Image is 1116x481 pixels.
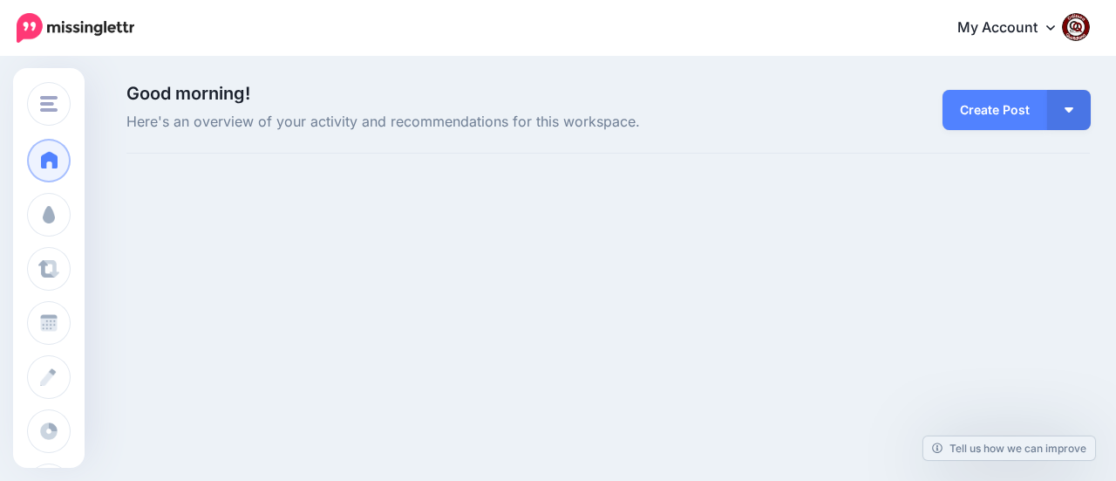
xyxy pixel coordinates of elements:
[40,96,58,112] img: menu.png
[940,7,1090,50] a: My Account
[126,83,250,104] span: Good morning!
[126,111,760,134] span: Here's an overview of your activity and recommendations for this workspace.
[1065,107,1073,113] img: arrow-down-white.png
[942,90,1047,130] a: Create Post
[17,13,134,43] img: Missinglettr
[923,436,1095,460] a: Tell us how we can improve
